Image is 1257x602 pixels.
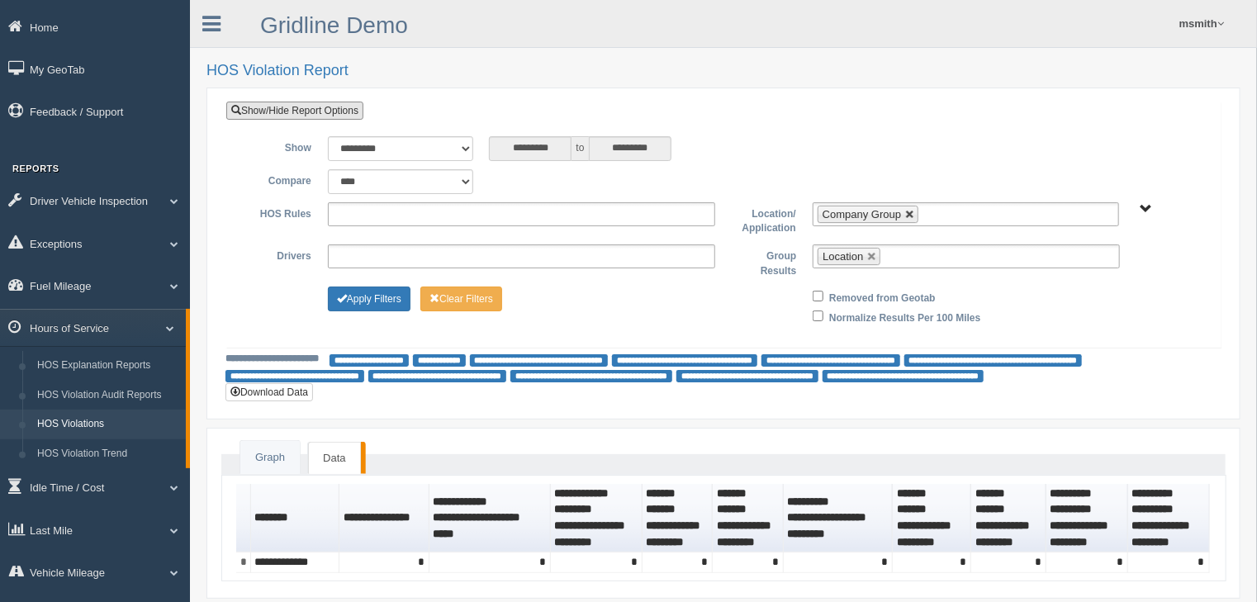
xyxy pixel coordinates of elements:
span: Location [823,250,863,263]
label: Normalize Results Per 100 Miles [829,306,980,326]
th: Sort column [784,484,893,552]
th: Sort column [551,484,643,552]
a: HOS Violation Audit Reports [30,381,186,410]
label: Drivers [239,244,320,264]
label: HOS Rules [239,202,320,222]
th: Sort column [893,484,971,552]
button: Change Filter Options [420,287,502,311]
th: Sort column [713,484,784,552]
th: Sort column [429,484,551,552]
a: Show/Hide Report Options [226,102,363,120]
th: Sort column [1046,484,1128,552]
label: Removed from Geotab [829,287,936,306]
a: HOS Violation Trend [30,439,186,469]
label: Show [239,136,320,156]
a: HOS Violations [30,410,186,439]
button: Download Data [225,383,313,401]
span: to [572,136,588,161]
button: Change Filter Options [328,287,410,311]
a: Data [308,442,360,475]
label: Group Results [723,244,804,278]
a: Gridline Demo [260,12,408,38]
th: Sort column [643,484,714,552]
span: Company Group [823,208,901,220]
th: Sort column [971,484,1046,552]
a: HOS Explanation Reports [30,351,186,381]
th: Sort column [1128,484,1210,552]
a: Graph [240,441,300,475]
h2: HOS Violation Report [206,63,1240,79]
label: Compare [239,169,320,189]
label: Location/ Application [723,202,804,236]
th: Sort column [251,484,340,552]
th: Sort column [339,484,429,552]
